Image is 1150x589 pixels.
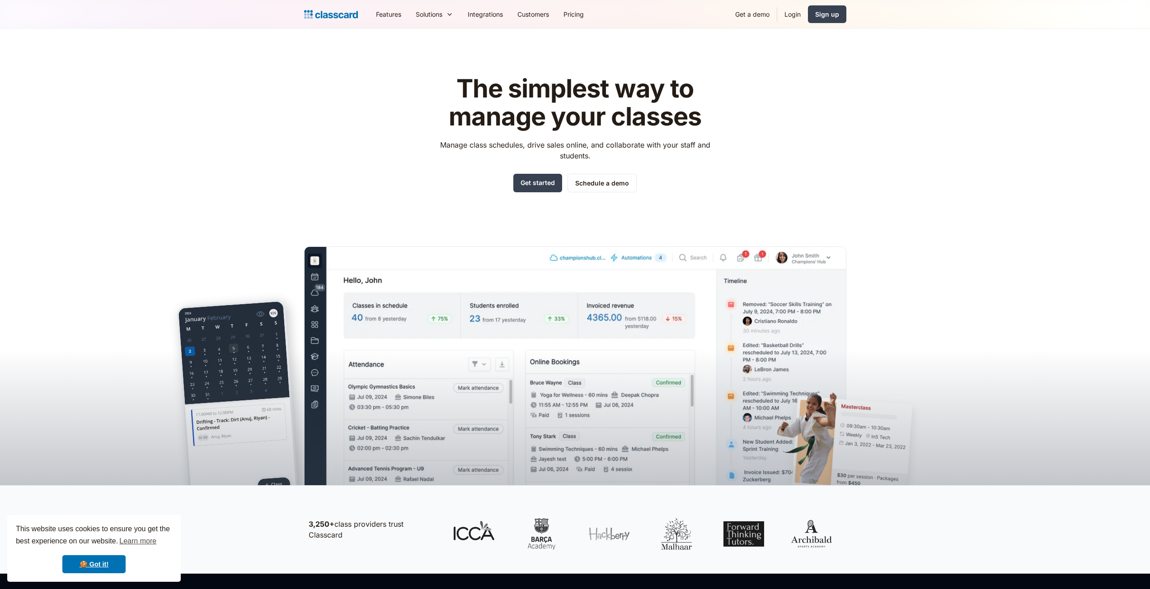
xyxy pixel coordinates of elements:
h1: The simplest way to manage your classes [432,75,718,130]
strong: 3,250+ [309,519,334,529]
span: This website uses cookies to ensure you get the best experience on our website. [16,524,172,548]
a: Features [369,4,408,24]
p: class providers trust Classcard [309,519,435,540]
div: Solutions [416,9,442,19]
a: learn more about cookies [118,534,158,548]
a: Get started [513,174,562,192]
a: Get a demo [728,4,777,24]
a: Pricing [556,4,591,24]
div: Solutions [408,4,460,24]
a: Login [777,4,808,24]
p: Manage class schedules, drive sales online, and collaborate with your staff and students. [432,139,718,161]
a: Schedule a demo [568,174,637,192]
a: Customers [510,4,556,24]
div: cookieconsent [7,515,181,582]
a: dismiss cookie message [62,555,126,573]
a: Sign up [808,5,846,23]
a: Integrations [460,4,510,24]
div: Sign up [815,9,839,19]
a: home [304,8,358,21]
